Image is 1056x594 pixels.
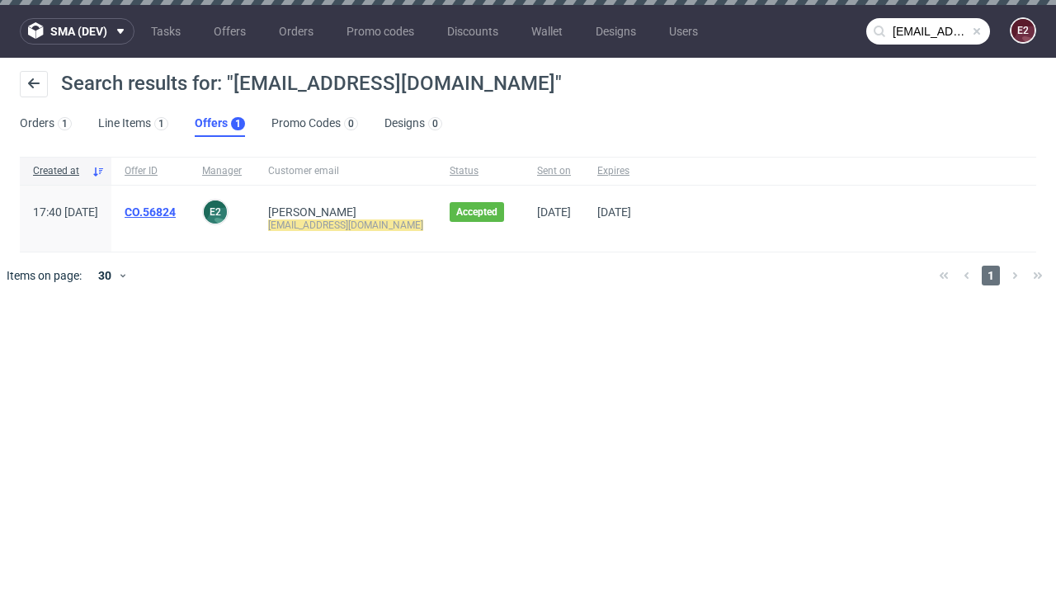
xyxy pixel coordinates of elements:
div: 1 [158,118,164,130]
span: Customer email [268,164,423,178]
div: 0 [432,118,438,130]
span: [DATE] [597,205,631,219]
a: Users [659,18,708,45]
a: Orders1 [20,111,72,137]
span: Offer ID [125,164,176,178]
a: [PERSON_NAME] [268,205,356,219]
span: [DATE] [537,205,571,219]
span: Accepted [456,205,497,219]
mark: [EMAIL_ADDRESS][DOMAIN_NAME] [268,219,423,231]
div: 0 [348,118,354,130]
span: Expires [597,164,631,178]
a: Promo Codes0 [271,111,358,137]
a: Wallet [521,18,573,45]
span: Status [450,164,511,178]
figcaption: e2 [204,200,227,224]
a: Offers1 [195,111,245,137]
div: 1 [235,118,241,130]
a: Promo codes [337,18,424,45]
span: sma (dev) [50,26,107,37]
div: 30 [88,264,118,287]
a: Tasks [141,18,191,45]
a: Designs0 [384,111,442,137]
span: Items on page: [7,267,82,284]
figcaption: e2 [1011,19,1035,42]
button: sma (dev) [20,18,134,45]
a: Discounts [437,18,508,45]
a: CO.56824 [125,205,176,219]
span: Created at [33,164,85,178]
span: Search results for: "[EMAIL_ADDRESS][DOMAIN_NAME]" [61,72,562,95]
div: 1 [62,118,68,130]
span: 17:40 [DATE] [33,205,98,219]
a: Orders [269,18,323,45]
span: 1 [982,266,1000,285]
span: Manager [202,164,242,178]
a: Line Items1 [98,111,168,137]
a: Offers [204,18,256,45]
span: Sent on [537,164,571,178]
a: Designs [586,18,646,45]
